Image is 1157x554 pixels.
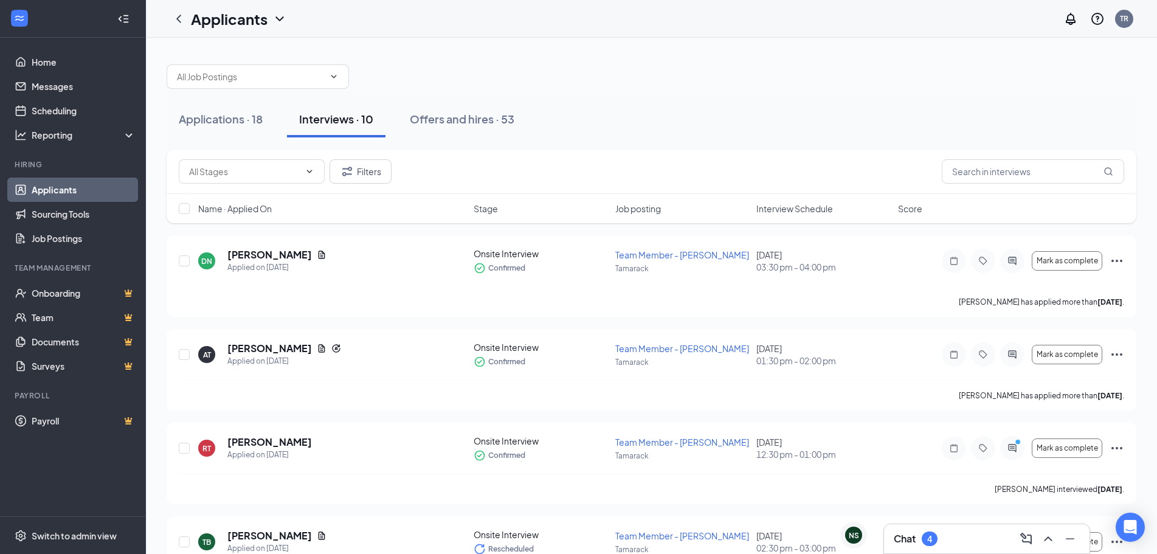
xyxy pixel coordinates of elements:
div: TB [202,537,211,547]
div: Hiring [15,159,133,170]
h3: Chat [894,532,916,545]
span: Score [898,203,922,215]
svg: Minimize [1063,531,1077,546]
span: Team Member - [PERSON_NAME] [615,530,749,541]
a: Applicants [32,178,136,202]
svg: Document [317,531,326,541]
svg: MagnifyingGlass [1103,167,1113,176]
svg: Filter [340,164,354,179]
div: Applications · 18 [179,111,263,126]
a: Scheduling [32,99,136,123]
svg: CheckmarkCircle [474,262,486,274]
svg: CheckmarkCircle [474,449,486,462]
svg: CheckmarkCircle [474,356,486,368]
div: Reporting [32,129,136,141]
svg: Notifications [1063,12,1078,26]
svg: QuestionInfo [1090,12,1105,26]
svg: ActiveChat [1005,350,1020,359]
span: Team Member - [PERSON_NAME] [615,437,749,448]
svg: Note [947,350,961,359]
div: Applied on [DATE] [227,355,341,367]
div: RT [202,443,211,454]
a: Job Postings [32,226,136,251]
h5: [PERSON_NAME] [227,342,312,355]
a: PayrollCrown [32,409,136,433]
svg: ChevronDown [329,72,339,81]
span: Confirmed [488,356,525,368]
div: Payroll [15,390,133,401]
span: 02:30 pm - 03:00 pm [756,542,891,554]
input: All Job Postings [177,70,324,83]
div: NS [849,530,859,541]
a: SurveysCrown [32,354,136,378]
button: Filter Filters [330,159,392,184]
span: Confirmed [488,449,525,462]
span: Mark as complete [1037,444,1098,452]
div: Applied on [DATE] [227,261,326,274]
span: 03:30 pm - 04:00 pm [756,261,891,273]
span: Name · Applied On [198,203,272,215]
div: DN [201,256,212,266]
a: ChevronLeft [171,12,186,26]
p: Tamarack [615,451,750,461]
button: ChevronUp [1038,529,1058,549]
div: [DATE] [756,342,891,367]
svg: ActiveChat [1005,443,1020,453]
span: 01:30 pm - 02:00 pm [756,355,891,367]
svg: WorkstreamLogo [13,12,26,24]
div: Onsite Interview [474,528,608,541]
svg: Ellipses [1110,254,1124,268]
button: ComposeMessage [1017,529,1036,549]
span: Mark as complete [1037,350,1098,359]
div: Onsite Interview [474,341,608,353]
div: Team Management [15,263,133,273]
input: Search in interviews [942,159,1124,184]
h5: [PERSON_NAME] [227,248,312,261]
div: Switch to admin view [32,530,117,542]
button: Minimize [1060,529,1080,549]
svg: ChevronDown [305,167,314,176]
svg: Tag [976,350,990,359]
a: TeamCrown [32,305,136,330]
svg: ChevronUp [1041,531,1055,546]
div: [DATE] [756,249,891,273]
svg: Tag [976,443,990,453]
svg: Reapply [331,344,341,353]
a: Sourcing Tools [32,202,136,226]
div: AT [203,350,211,360]
div: Applied on [DATE] [227,449,312,461]
button: Mark as complete [1032,345,1102,364]
svg: PrimaryDot [1012,438,1027,448]
h5: [PERSON_NAME] [227,529,312,542]
b: [DATE] [1097,391,1122,400]
h5: [PERSON_NAME] [227,435,312,449]
svg: Tag [976,256,990,266]
div: Interviews · 10 [299,111,373,126]
div: Onsite Interview [474,248,608,260]
b: [DATE] [1097,485,1122,494]
a: Messages [32,74,136,99]
p: Tamarack [615,263,750,274]
div: Offers and hires · 53 [410,111,514,126]
span: Stage [474,203,498,215]
a: Home [32,50,136,74]
svg: Note [947,256,961,266]
svg: Ellipses [1110,535,1124,549]
span: Confirmed [488,262,525,274]
div: 4 [927,534,932,544]
button: Mark as complete [1032,251,1102,271]
svg: Note [947,443,961,453]
svg: ComposeMessage [1019,531,1034,546]
input: All Stages [189,165,300,178]
p: [PERSON_NAME] has applied more than . [959,297,1124,307]
svg: Document [317,344,326,353]
svg: Ellipses [1110,347,1124,362]
div: Onsite Interview [474,435,608,447]
p: Tamarack [615,357,750,367]
p: [PERSON_NAME] has applied more than . [959,390,1124,401]
svg: ChevronDown [272,12,287,26]
a: DocumentsCrown [32,330,136,354]
div: Open Intercom Messenger [1116,513,1145,542]
span: Team Member - [PERSON_NAME] [615,343,749,354]
svg: ActiveChat [1005,256,1020,266]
